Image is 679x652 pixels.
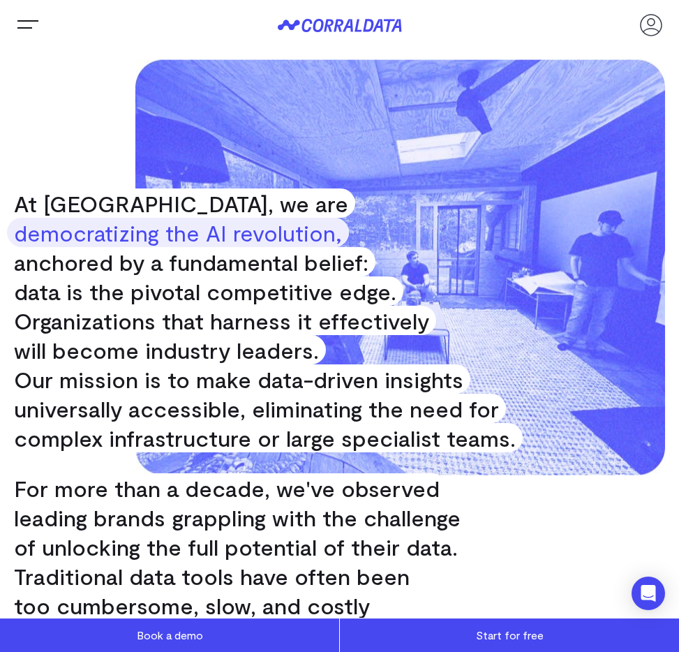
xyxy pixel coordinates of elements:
[137,628,203,642] span: Book a demo
[632,577,665,610] div: Open Intercom Messenger
[7,532,465,561] span: of unlocking the full potential of their data.
[476,628,544,642] span: Start for free
[7,247,375,276] span: anchored by a fundamental belief:
[7,218,349,247] strong: democratizing the AI revolution,
[7,473,447,503] span: For more than a decade, we've observed
[7,561,417,591] span: Traditional data tools have often been
[7,423,523,452] span: complex infrastructure or large specialist teams.
[7,306,436,335] span: Organizations that harness it effectively
[7,335,326,364] span: will become industry leaders.
[7,394,506,423] span: universally accessible, eliminating the need for
[14,11,42,39] button: Trigger Menu
[7,503,468,532] span: leading brands grappling with the challenge
[340,618,679,652] a: Start for free
[7,188,355,218] span: At [GEOGRAPHIC_DATA], we are
[7,591,377,620] span: too cumbersome, slow, and costly
[7,276,403,306] span: data is the pivotal competitive edge.
[7,364,470,394] span: Our mission is to make data-driven insights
